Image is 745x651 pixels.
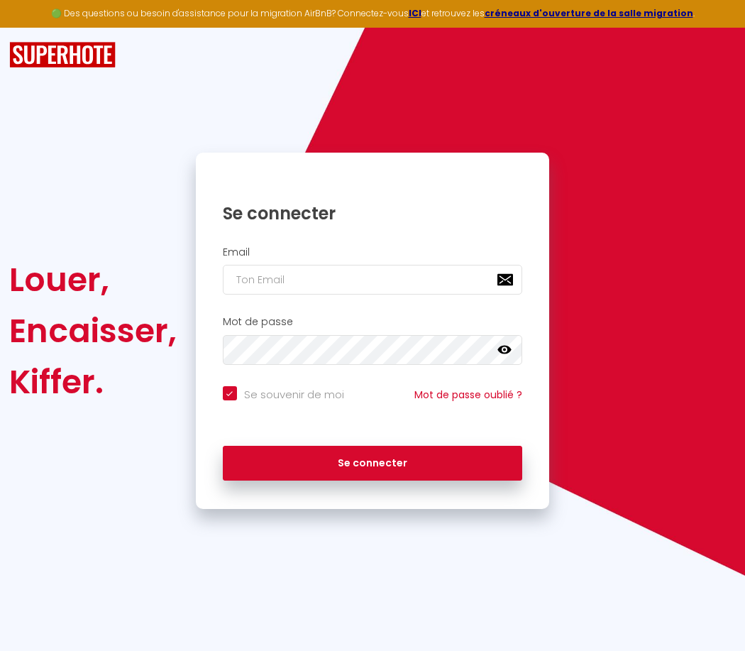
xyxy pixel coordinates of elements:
button: Se connecter [223,446,523,481]
a: Mot de passe oublié ? [414,388,522,402]
h2: Mot de passe [223,316,523,328]
div: Kiffer. [9,356,177,407]
a: ICI [409,7,421,19]
div: Louer, [9,254,177,305]
h1: Se connecter [223,202,523,224]
h2: Email [223,246,523,258]
input: Ton Email [223,265,523,295]
div: Encaisser, [9,305,177,356]
a: créneaux d'ouverture de la salle migration [485,7,693,19]
img: SuperHote logo [9,42,116,68]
